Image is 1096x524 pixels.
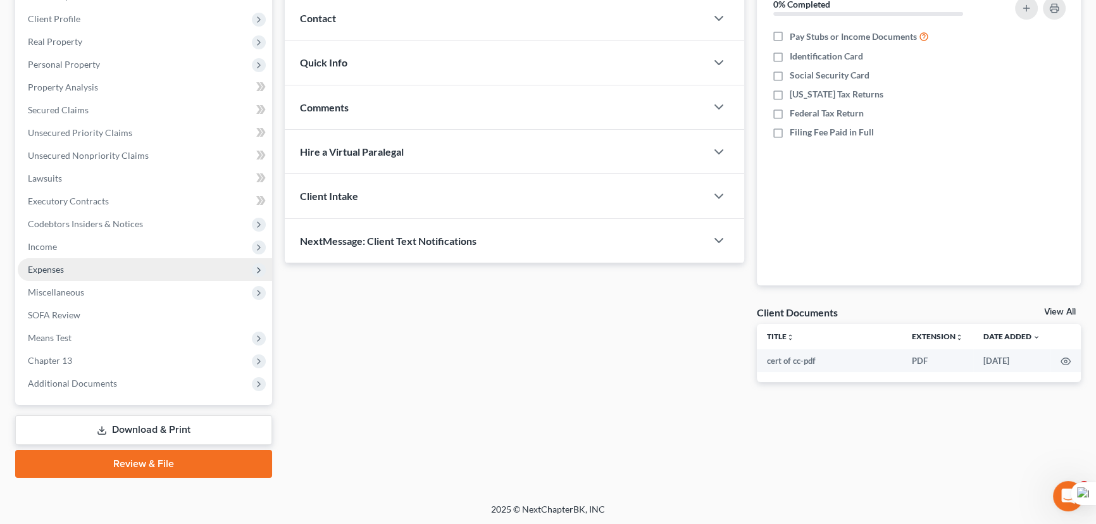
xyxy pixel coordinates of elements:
[790,30,917,43] span: Pay Stubs or Income Documents
[300,235,476,247] span: NextMessage: Client Text Notifications
[28,59,100,70] span: Personal Property
[28,104,89,115] span: Secured Claims
[300,56,347,68] span: Quick Info
[956,334,963,341] i: unfold_more
[18,190,272,213] a: Executory Contracts
[790,50,863,63] span: Identification Card
[15,415,272,445] a: Download & Print
[28,196,109,206] span: Executory Contracts
[1053,481,1083,511] iframe: Intercom live chat
[28,13,80,24] span: Client Profile
[28,355,72,366] span: Chapter 13
[28,241,57,252] span: Income
[18,122,272,144] a: Unsecured Priority Claims
[300,12,336,24] span: Contact
[28,332,72,343] span: Means Test
[1044,308,1076,316] a: View All
[973,349,1050,372] td: [DATE]
[28,309,80,320] span: SOFA Review
[28,287,84,297] span: Miscellaneous
[300,146,404,158] span: Hire a Virtual Paralegal
[300,190,358,202] span: Client Intake
[790,126,874,139] span: Filing Fee Paid in Full
[28,173,62,184] span: Lawsuits
[790,88,883,101] span: [US_STATE] Tax Returns
[28,378,117,389] span: Additional Documents
[300,101,349,113] span: Comments
[757,349,902,372] td: cert of cc-pdf
[18,99,272,122] a: Secured Claims
[18,304,272,327] a: SOFA Review
[767,332,794,341] a: Titleunfold_more
[15,450,272,478] a: Review & File
[28,264,64,275] span: Expenses
[790,107,864,120] span: Federal Tax Return
[983,332,1040,341] a: Date Added expand_more
[912,332,963,341] a: Extensionunfold_more
[28,127,132,138] span: Unsecured Priority Claims
[18,144,272,167] a: Unsecured Nonpriority Claims
[28,82,98,92] span: Property Analysis
[18,76,272,99] a: Property Analysis
[790,69,869,82] span: Social Security Card
[1079,481,1089,491] span: 3
[28,150,149,161] span: Unsecured Nonpriority Claims
[18,167,272,190] a: Lawsuits
[787,334,794,341] i: unfold_more
[757,306,838,319] div: Client Documents
[902,349,973,372] td: PDF
[28,218,143,229] span: Codebtors Insiders & Notices
[28,36,82,47] span: Real Property
[1033,334,1040,341] i: expand_more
